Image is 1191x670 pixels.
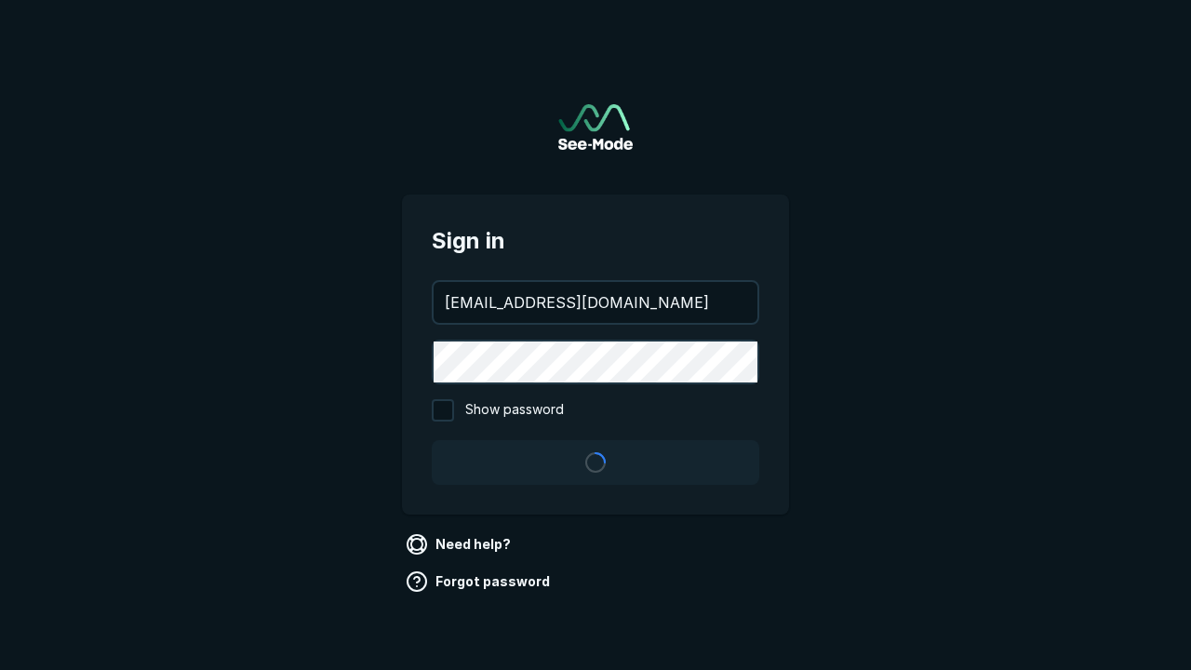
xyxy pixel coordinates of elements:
span: Show password [465,399,564,422]
img: See-Mode Logo [558,104,633,150]
span: Sign in [432,224,759,258]
a: Go to sign in [558,104,633,150]
a: Forgot password [402,567,557,596]
input: your@email.com [434,282,757,323]
a: Need help? [402,529,518,559]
